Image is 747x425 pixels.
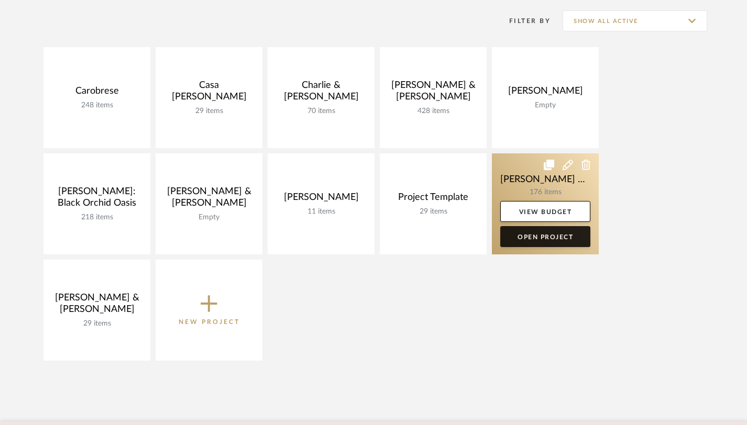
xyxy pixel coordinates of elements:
[388,192,478,207] div: Project Template
[388,207,478,216] div: 29 items
[276,80,366,107] div: Charlie & [PERSON_NAME]
[52,101,142,110] div: 248 items
[496,16,551,26] div: Filter By
[164,213,254,222] div: Empty
[156,260,262,361] button: New Project
[52,213,142,222] div: 218 items
[500,226,590,247] a: Open Project
[52,319,142,328] div: 29 items
[179,317,240,327] p: New Project
[52,292,142,319] div: [PERSON_NAME] & [PERSON_NAME]
[276,207,366,216] div: 11 items
[388,107,478,116] div: 428 items
[52,85,142,101] div: Carobrese
[164,107,254,116] div: 29 items
[276,192,366,207] div: [PERSON_NAME]
[500,201,590,222] a: View Budget
[164,186,254,213] div: [PERSON_NAME] & [PERSON_NAME]
[500,85,590,101] div: [PERSON_NAME]
[500,101,590,110] div: Empty
[52,186,142,213] div: [PERSON_NAME]: Black Orchid Oasis
[164,80,254,107] div: Casa [PERSON_NAME]
[276,107,366,116] div: 70 items
[388,80,478,107] div: [PERSON_NAME] & [PERSON_NAME]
